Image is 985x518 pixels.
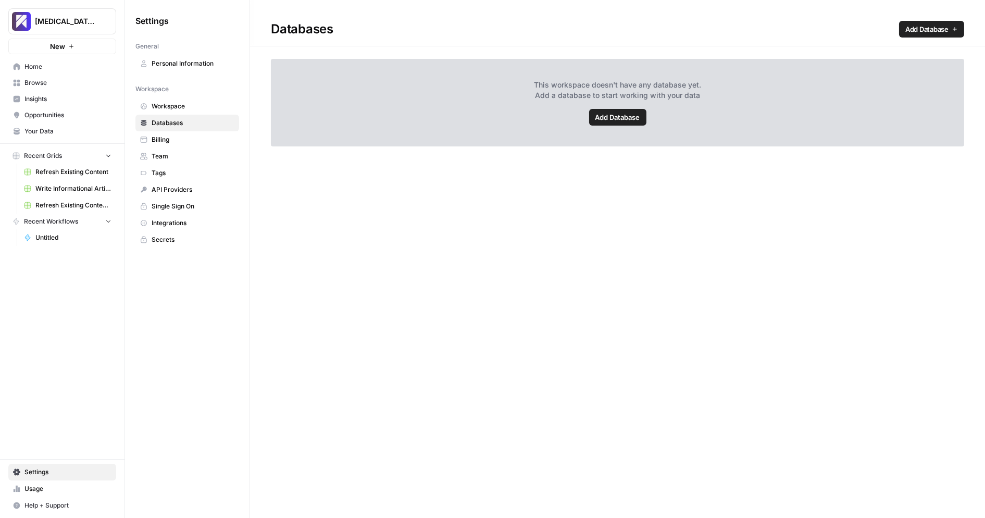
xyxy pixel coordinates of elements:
[152,168,234,178] span: Tags
[152,152,234,161] span: Team
[35,233,111,242] span: Untitled
[905,24,949,34] span: Add Database
[152,118,234,128] span: Databases
[135,165,239,181] a: Tags
[24,217,78,226] span: Recent Workflows
[8,107,116,124] a: Opportunities
[135,15,169,27] span: Settings
[24,110,111,120] span: Opportunities
[8,91,116,107] a: Insights
[152,135,234,144] span: Billing
[50,41,65,52] span: New
[135,131,239,148] a: Billing
[19,164,116,180] a: Refresh Existing Content
[135,55,239,72] a: Personal Information
[135,84,169,94] span: Workspace
[8,148,116,164] button: Recent Grids
[135,198,239,215] a: Single Sign On
[152,102,234,111] span: Workspace
[135,115,239,131] a: Databases
[24,62,111,71] span: Home
[24,127,111,136] span: Your Data
[595,112,640,122] span: Add Database
[8,480,116,497] a: Usage
[135,231,239,248] a: Secrets
[135,215,239,231] a: Integrations
[24,467,111,477] span: Settings
[152,218,234,228] span: Integrations
[19,180,116,197] a: Write Informational Article
[12,12,31,31] img: Overjet - Test Logo
[8,8,116,34] button: Workspace: Overjet - Test
[24,78,111,88] span: Browse
[24,484,111,494] span: Usage
[8,464,116,480] a: Settings
[35,16,98,27] span: [MEDICAL_DATA] - Test
[589,109,646,126] a: Add Database
[24,94,111,104] span: Insights
[24,501,111,510] span: Help + Support
[152,235,234,244] span: Secrets
[8,39,116,54] button: New
[8,58,116,75] a: Home
[899,21,964,38] a: Add Database
[135,42,159,51] span: General
[8,497,116,514] button: Help + Support
[152,59,234,68] span: Personal Information
[135,148,239,165] a: Team
[19,229,116,246] a: Untitled
[135,98,239,115] a: Workspace
[8,214,116,229] button: Recent Workflows
[35,167,111,177] span: Refresh Existing Content
[35,201,111,210] span: Refresh Existing Content - Test 2
[19,197,116,214] a: Refresh Existing Content - Test 2
[152,185,234,194] span: API Providers
[35,184,111,193] span: Write Informational Article
[135,181,239,198] a: API Providers
[8,75,116,91] a: Browse
[24,151,62,161] span: Recent Grids
[152,202,234,211] span: Single Sign On
[8,123,116,140] a: Your Data
[250,21,985,38] div: Databases
[534,80,701,101] span: This workspace doesn't have any database yet. Add a database to start working with your data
